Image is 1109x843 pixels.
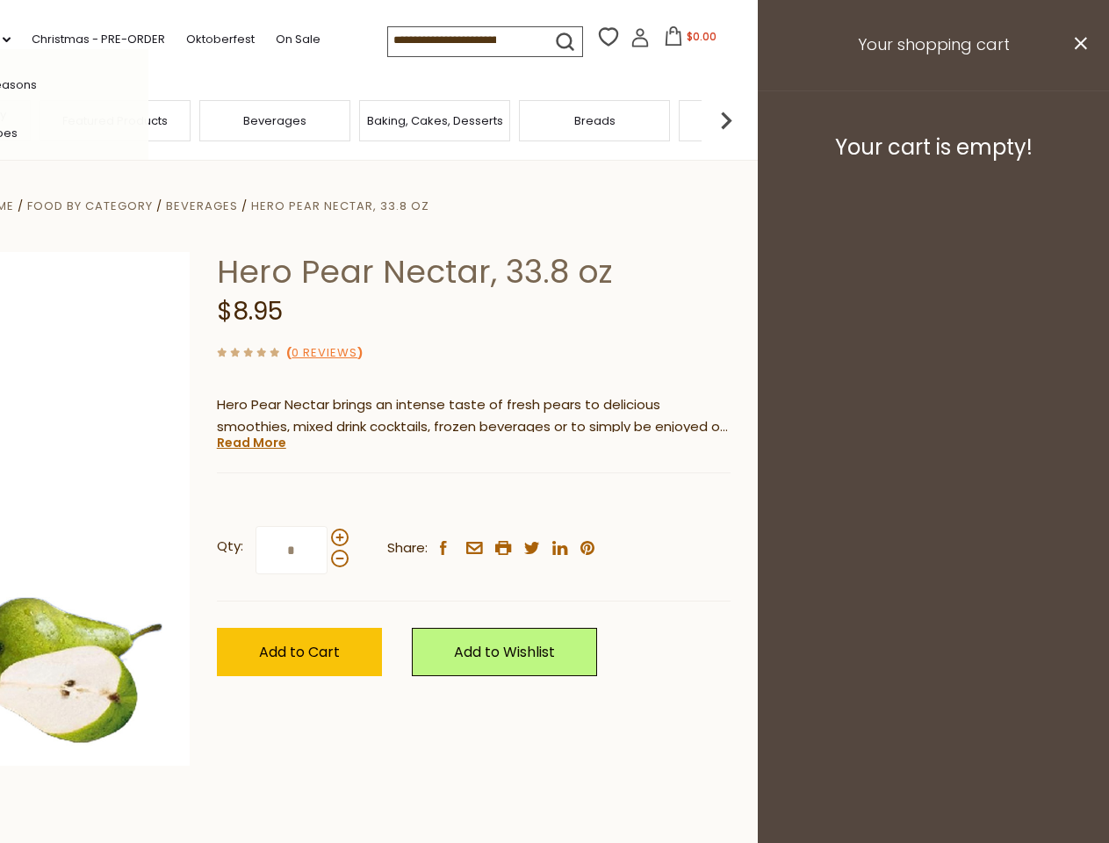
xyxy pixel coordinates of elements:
p: Hero Pear Nectar brings an intense taste of fresh pears to delicious smoothies, mixed drink cockt... [217,394,731,438]
a: 0 Reviews [292,344,357,363]
span: $8.95 [217,294,283,328]
a: Christmas - PRE-ORDER [32,30,165,49]
strong: Qty: [217,536,243,558]
span: Share: [387,537,428,559]
h3: Your cart is empty! [780,134,1087,161]
span: Add to Cart [259,642,340,662]
a: Add to Wishlist [412,628,597,676]
a: Oktoberfest [186,30,255,49]
a: Baking, Cakes, Desserts [367,114,503,127]
h1: Hero Pear Nectar, 33.8 oz [217,252,731,292]
button: $0.00 [653,26,728,53]
a: Hero Pear Nectar, 33.8 oz [251,198,429,214]
a: Breads [574,114,616,127]
input: Qty: [256,526,328,574]
img: next arrow [709,103,744,138]
span: ( ) [286,344,363,361]
a: On Sale [276,30,320,49]
button: Add to Cart [217,628,382,676]
a: Beverages [243,114,306,127]
a: Beverages [166,198,238,214]
a: Food By Category [27,198,153,214]
span: $0.00 [687,29,717,44]
a: Read More [217,434,286,451]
